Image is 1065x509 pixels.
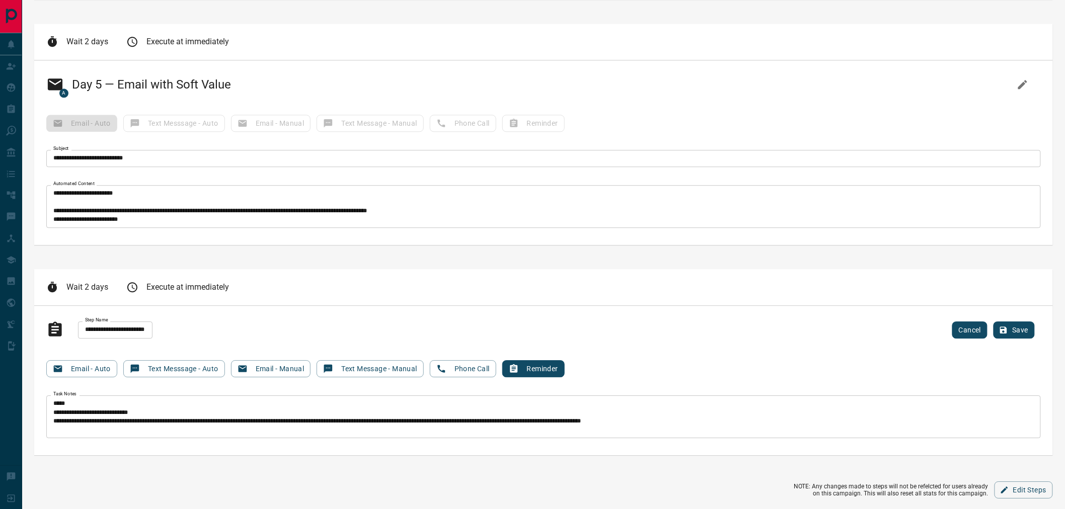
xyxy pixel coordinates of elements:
button: Email - Manual [231,360,311,377]
div: Wait 2 days [46,36,108,48]
label: Task Notes [53,391,77,397]
button: Edit Steps [995,481,1053,498]
div: Execute at immediately [126,281,229,293]
button: Save [994,321,1035,338]
span: A [59,89,68,98]
div: Execute at immediately [126,36,229,48]
button: Phone Call [430,360,496,377]
button: Text Messsage - Auto [123,360,225,377]
label: Subject [53,145,69,152]
label: Step Name [85,317,108,323]
button: Text Message - Manual [317,360,423,377]
button: Cancel [952,321,987,338]
button: Email - Auto [46,360,117,377]
p: NOTE: Any changes made to steps will not be refelcted for users already on this campaign. This wi... [787,483,988,497]
label: Automated Content [53,181,95,187]
h2: Day 5 — Email with Soft Value [46,72,231,97]
div: Wait 2 days [46,281,108,293]
button: Reminder [502,360,565,377]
